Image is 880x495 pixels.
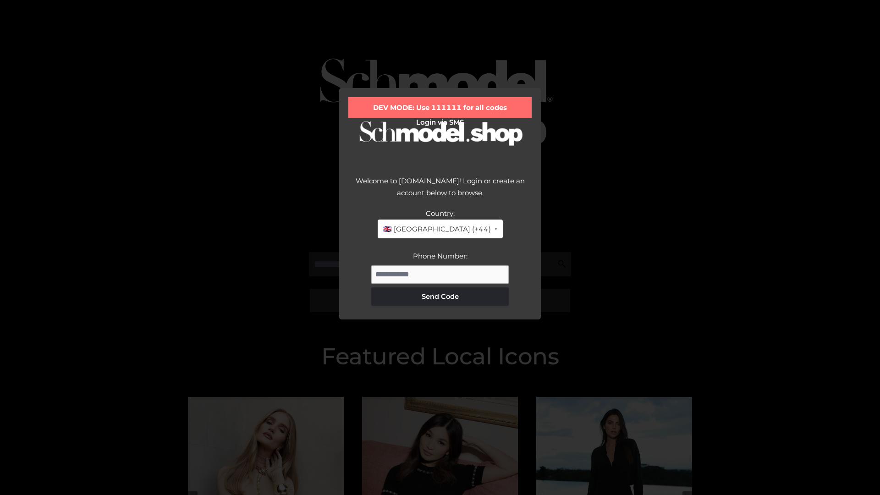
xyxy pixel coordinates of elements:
[348,97,532,118] div: DEV MODE: Use 111111 for all codes
[413,252,467,260] label: Phone Number:
[348,175,532,208] div: Welcome to [DOMAIN_NAME]! Login or create an account below to browse.
[383,223,491,235] span: 🇬🇧 [GEOGRAPHIC_DATA] (+44)
[426,209,455,218] label: Country:
[348,118,532,126] h2: Login via SMS
[371,287,509,306] button: Send Code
